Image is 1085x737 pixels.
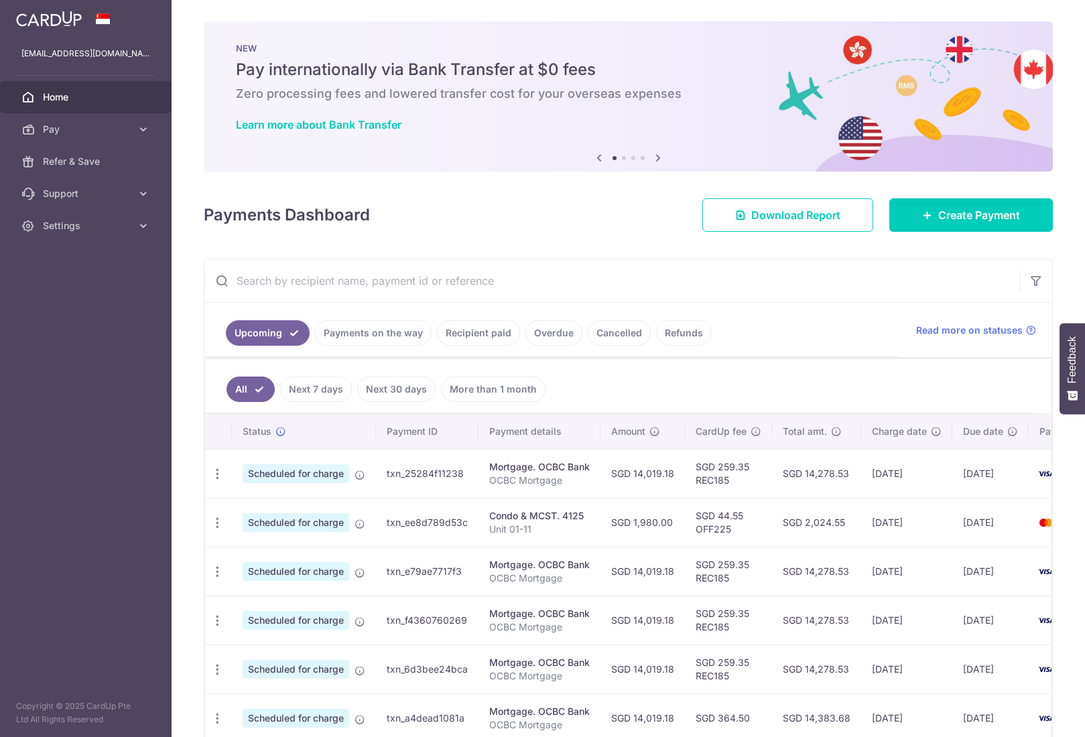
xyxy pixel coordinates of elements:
td: [DATE] [861,449,952,498]
td: SGD 14,019.18 [600,645,685,693]
td: [DATE] [861,498,952,547]
td: SGD 14,278.53 [772,547,861,596]
span: Refer & Save [43,155,131,168]
td: txn_6d3bee24bca [376,645,478,693]
p: OCBC Mortgage [489,572,590,585]
p: OCBC Mortgage [489,718,590,732]
img: CardUp [16,11,82,27]
td: txn_e79ae7717f3 [376,547,478,596]
input: Search by recipient name, payment id or reference [204,259,1020,302]
td: SGD 259.35 REC185 [685,449,772,498]
td: txn_ee8d789d53c [376,498,478,547]
div: Mortgage. OCBC Bank [489,558,590,572]
span: Status [243,425,271,438]
p: NEW [236,43,1021,54]
td: SGD 1,980.00 [600,498,685,547]
td: [DATE] [952,547,1029,596]
th: Payment ID [376,414,478,449]
a: Cancelled [588,320,651,346]
td: [DATE] [952,498,1029,547]
td: SGD 259.35 REC185 [685,596,772,645]
td: [DATE] [861,547,952,596]
h5: Pay internationally via Bank Transfer at $0 fees [236,59,1021,80]
td: SGD 14,278.53 [772,645,861,693]
td: SGD 14,019.18 [600,547,685,596]
a: Overdue [525,320,582,346]
span: Total amt. [783,425,827,438]
span: Feedback [1066,336,1078,383]
td: SGD 14,278.53 [772,596,861,645]
div: Mortgage. OCBC Bank [489,705,590,718]
td: SGD 259.35 REC185 [685,547,772,596]
img: Bank Card [1033,515,1060,531]
a: Create Payment [889,198,1053,232]
h6: Zero processing fees and lowered transfer cost for your overseas expenses [236,86,1021,102]
img: Bank Card [1033,563,1060,580]
span: Scheduled for charge [243,562,349,581]
span: Due date [963,425,1003,438]
span: Scheduled for charge [243,513,349,532]
td: SGD 44.55 OFF225 [685,498,772,547]
p: OCBC Mortgage [489,474,590,487]
span: CardUp fee [696,425,747,438]
a: Refunds [656,320,712,346]
span: Amount [611,425,645,438]
a: Next 30 days [357,377,436,402]
p: Unit 01-11 [489,523,590,536]
span: Scheduled for charge [243,611,349,630]
div: Mortgage. OCBC Bank [489,460,590,474]
span: Support [43,187,131,200]
img: Bank Card [1033,710,1060,726]
span: Scheduled for charge [243,709,349,728]
a: Read more on statuses [916,324,1036,337]
td: [DATE] [861,645,952,693]
img: Bank Card [1033,466,1060,482]
a: Learn more about Bank Transfer [236,118,401,131]
a: Download Report [702,198,873,232]
img: Bank Card [1033,612,1060,628]
img: Bank transfer banner [204,21,1053,172]
td: [DATE] [952,645,1029,693]
td: txn_25284f11238 [376,449,478,498]
span: Scheduled for charge [243,660,349,679]
a: Next 7 days [280,377,352,402]
td: SGD 2,024.55 [772,498,861,547]
p: [EMAIL_ADDRESS][DOMAIN_NAME] [21,47,150,60]
span: Home [43,90,131,104]
a: Upcoming [226,320,310,346]
a: Recipient paid [437,320,520,346]
span: Read more on statuses [916,324,1023,337]
span: Scheduled for charge [243,464,349,483]
a: All [227,377,275,402]
img: Bank Card [1033,661,1060,677]
td: [DATE] [952,449,1029,498]
h4: Payments Dashboard [204,203,370,227]
td: [DATE] [861,596,952,645]
span: Create Payment [938,207,1020,223]
div: Mortgage. OCBC Bank [489,656,590,669]
span: Charge date [872,425,927,438]
p: OCBC Mortgage [489,669,590,683]
div: Mortgage. OCBC Bank [489,607,590,620]
span: Download Report [751,207,840,223]
td: [DATE] [952,596,1029,645]
div: Condo & MCST. 4125 [489,509,590,523]
td: SGD 14,019.18 [600,596,685,645]
th: Payment details [478,414,600,449]
td: SGD 14,278.53 [772,449,861,498]
td: txn_f4360760269 [376,596,478,645]
td: SGD 14,019.18 [600,449,685,498]
td: SGD 259.35 REC185 [685,645,772,693]
span: Settings [43,219,131,232]
a: Payments on the way [315,320,432,346]
span: Pay [43,123,131,136]
button: Feedback - Show survey [1060,323,1085,414]
a: More than 1 month [441,377,546,402]
p: OCBC Mortgage [489,620,590,634]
